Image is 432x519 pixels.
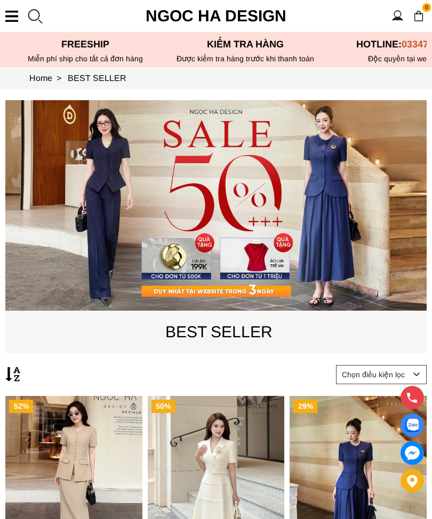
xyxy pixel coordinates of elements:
img: Display image [405,419,419,432]
a: Link to Home [29,74,68,83]
p: BEST SELLER [5,319,432,344]
a: Ngoc Ha Design [136,3,296,29]
p: Được kiểm tra hàng trước khi thanh toán [165,54,325,63]
span: 0 [422,3,431,12]
img: img-CART-ICON-ksit0nf1 [413,10,425,22]
a: Link to BEST SELLER [68,74,126,83]
div: Miễn phí ship cho tất cả đơn hàng [5,54,165,63]
span: > [52,74,66,83]
p: Freeship [5,39,165,50]
a: Display image [401,413,424,437]
a: messenger [401,441,424,465]
font: Kiểm tra hàng [207,39,284,50]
